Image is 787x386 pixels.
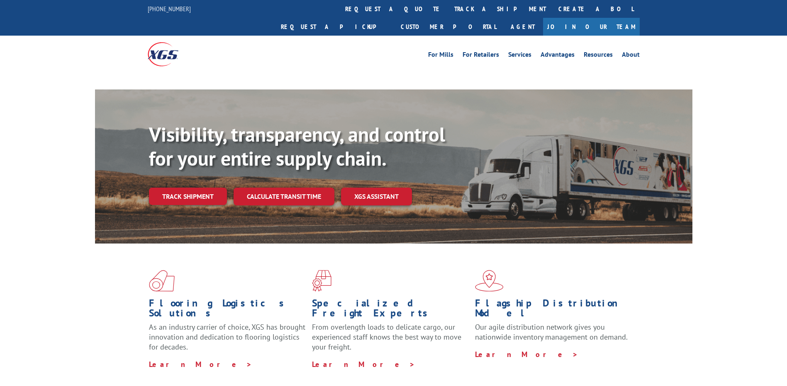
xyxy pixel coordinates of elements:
[148,5,191,13] a: [PHONE_NUMBER]
[395,18,502,36] a: Customer Portal
[149,121,445,171] b: Visibility, transparency, and control for your entire supply chain.
[149,270,175,292] img: xgs-icon-total-supply-chain-intelligence-red
[312,298,469,322] h1: Specialized Freight Experts
[475,322,628,342] span: Our agile distribution network gives you nationwide inventory management on demand.
[543,18,640,36] a: Join Our Team
[312,270,331,292] img: xgs-icon-focused-on-flooring-red
[475,298,632,322] h1: Flagship Distribution Model
[622,51,640,60] a: About
[149,322,305,352] span: As an industry carrier of choice, XGS has brought innovation and dedication to flooring logistics...
[502,18,543,36] a: Agent
[341,188,412,205] a: XGS ASSISTANT
[475,350,578,359] a: Learn More >
[463,51,499,60] a: For Retailers
[275,18,395,36] a: Request a pickup
[149,188,227,205] a: Track shipment
[475,270,504,292] img: xgs-icon-flagship-distribution-model-red
[584,51,613,60] a: Resources
[234,188,334,205] a: Calculate transit time
[149,298,306,322] h1: Flooring Logistics Solutions
[149,359,252,369] a: Learn More >
[508,51,531,60] a: Services
[312,322,469,359] p: From overlength loads to delicate cargo, our experienced staff knows the best way to move your fr...
[541,51,575,60] a: Advantages
[312,359,415,369] a: Learn More >
[428,51,453,60] a: For Mills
